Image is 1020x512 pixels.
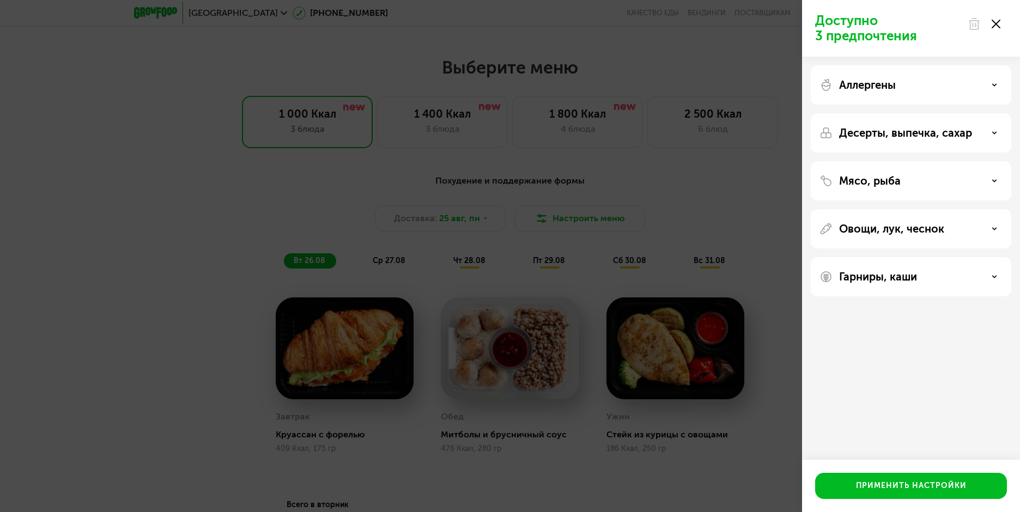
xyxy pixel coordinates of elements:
p: Мясо, рыба [839,174,901,187]
p: Овощи, лук, чеснок [839,222,944,235]
p: Аллергены [839,78,896,92]
p: Доступно 3 предпочтения [815,13,961,44]
p: Гарниры, каши [839,270,917,283]
button: Применить настройки [815,473,1007,499]
div: Применить настройки [856,480,967,491]
p: Десерты, выпечка, сахар [839,126,972,139]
